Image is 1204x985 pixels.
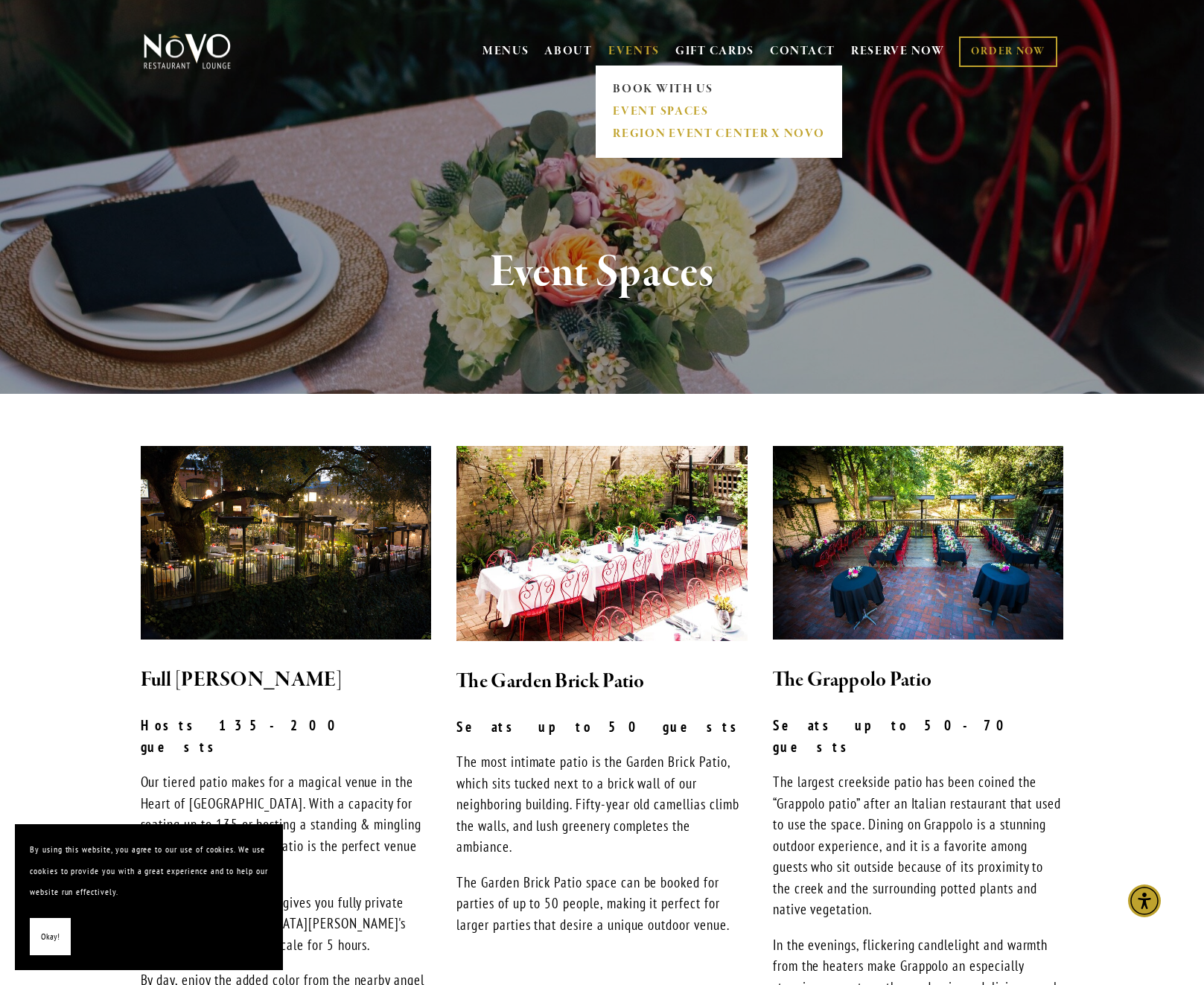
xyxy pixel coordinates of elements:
div: Accessibility Menu [1128,884,1161,917]
a: GIFT CARDS [675,37,754,66]
button: Okay! [30,918,71,956]
a: MENUS [482,44,529,59]
a: ABOUT [544,44,593,59]
p: A Full-Patio buyout event gives you fully private access to [GEOGRAPHIC_DATA][PERSON_NAME]'s favo... [141,892,432,956]
h2: The Garden Brick Patio [456,666,748,698]
a: CONTACT [770,37,835,66]
a: REGION EVENT CENTER x NOVO [608,123,829,145]
section: Cookie banner [15,824,283,970]
img: novo-restaurant-lounge-patio-33_v2.jpg [141,446,432,640]
a: ORDER NOW [959,36,1057,67]
a: BOOK WITH US [608,78,829,101]
strong: Event Spaces [490,244,714,301]
a: RESERVE NOW [851,37,945,66]
img: Our Grappolo Patio seats 50 to 70 guests. [773,446,1064,640]
img: bricks.jpg [456,446,748,641]
strong: Hosts 135-200 guests [141,716,363,756]
strong: Seats up to 50 guests [456,718,746,736]
h2: Full [PERSON_NAME] [141,665,432,696]
strong: Seats up to 50-70 guests [773,716,1031,756]
p: The largest creekside patio has been coined the “Grappolo patio” after an Italian restaurant that... [773,771,1064,920]
p: The most intimate patio is the Garden Brick Patio, which sits tucked next to a brick wall of our ... [456,751,748,858]
p: The Garden Brick Patio space can be booked for parties of up to 50 people, making it perfect for ... [456,872,748,936]
h2: The Grappolo Patio [773,665,1064,696]
img: Novo Restaurant &amp; Lounge [141,33,234,70]
a: EVENT SPACES [608,101,829,123]
p: Our tiered patio makes for a magical venue in the Heart of [GEOGRAPHIC_DATA]. With a capacity for... [141,771,432,878]
p: By using this website, you agree to our use of cookies. We use cookies to provide you with a grea... [30,839,268,903]
span: Okay! [41,926,60,948]
a: EVENTS [608,44,660,59]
